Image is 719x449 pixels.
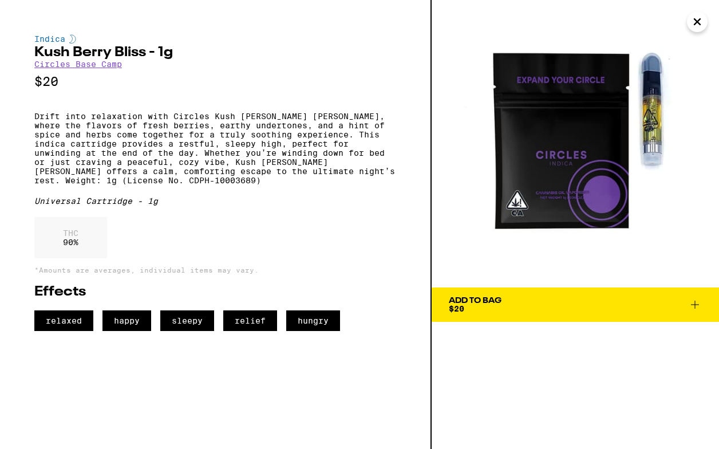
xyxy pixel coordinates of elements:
span: hungry [286,310,340,331]
h2: Kush Berry Bliss - 1g [34,46,396,60]
span: relaxed [34,310,93,331]
p: THC [63,229,78,238]
p: Drift into relaxation with Circles Kush [PERSON_NAME] [PERSON_NAME], where the flavors of fresh b... [34,112,396,185]
span: Hi. Need any help? [7,8,82,17]
button: Close [687,11,708,32]
div: Universal Cartridge - 1g [34,196,396,206]
p: *Amounts are averages, individual items may vary. [34,266,396,274]
span: sleepy [160,310,214,331]
span: $20 [449,304,464,313]
div: Add To Bag [449,297,501,305]
button: Add To Bag$20 [432,287,719,322]
img: indicaColor.svg [69,34,76,44]
div: Indica [34,34,396,44]
div: 90 % [34,217,107,258]
h2: Effects [34,285,396,299]
span: happy [102,310,151,331]
span: relief [223,310,277,331]
a: Circles Base Camp [34,60,122,69]
p: $20 [34,74,396,89]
